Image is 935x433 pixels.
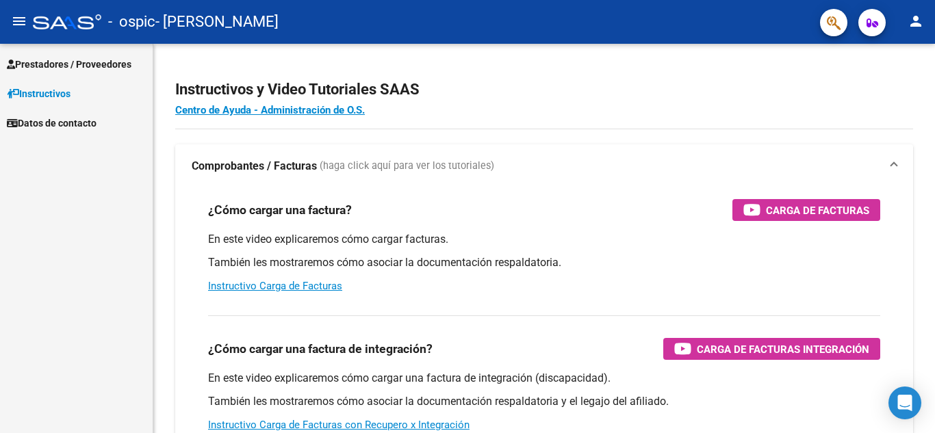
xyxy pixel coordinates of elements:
h3: ¿Cómo cargar una factura? [208,200,352,220]
a: Instructivo Carga de Facturas [208,280,342,292]
button: Carga de Facturas [732,199,880,221]
p: También les mostraremos cómo asociar la documentación respaldatoria. [208,255,880,270]
span: Carga de Facturas Integración [697,341,869,358]
span: Instructivos [7,86,71,101]
mat-icon: person [908,13,924,29]
span: - [PERSON_NAME] [155,7,279,37]
span: (haga click aquí para ver los tutoriales) [320,159,494,174]
p: También les mostraremos cómo asociar la documentación respaldatoria y el legajo del afiliado. [208,394,880,409]
span: - ospic [108,7,155,37]
a: Centro de Ayuda - Administración de O.S. [175,104,365,116]
h2: Instructivos y Video Tutoriales SAAS [175,77,913,103]
mat-icon: menu [11,13,27,29]
h3: ¿Cómo cargar una factura de integración? [208,339,433,358]
span: Datos de contacto [7,116,97,131]
p: En este video explicaremos cómo cargar facturas. [208,232,880,247]
button: Carga de Facturas Integración [663,338,880,360]
strong: Comprobantes / Facturas [192,159,317,174]
mat-expansion-panel-header: Comprobantes / Facturas (haga click aquí para ver los tutoriales) [175,144,913,188]
a: Instructivo Carga de Facturas con Recupero x Integración [208,419,470,431]
span: Carga de Facturas [766,202,869,219]
span: Prestadores / Proveedores [7,57,131,72]
p: En este video explicaremos cómo cargar una factura de integración (discapacidad). [208,371,880,386]
div: Open Intercom Messenger [888,386,921,419]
